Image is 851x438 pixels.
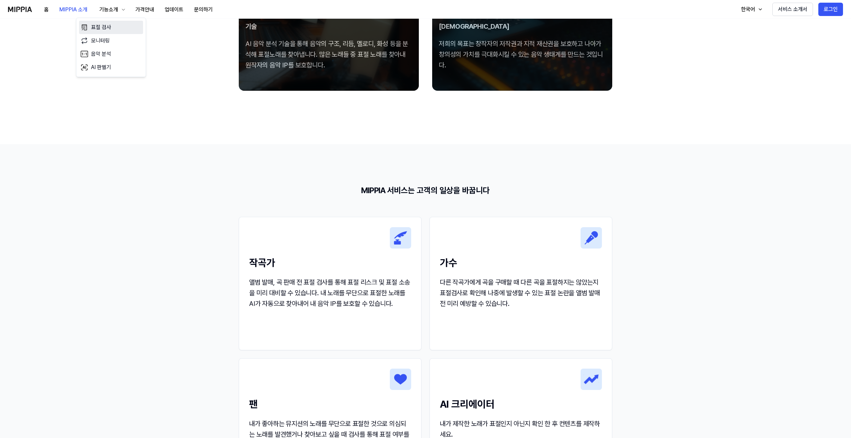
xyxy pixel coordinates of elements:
button: 서비스 소개서 [772,3,813,16]
img: logo [8,7,32,12]
a: 모니터링 [79,34,143,47]
button: 로그인 [818,3,843,16]
div: [DEMOGRAPHIC_DATA] [439,21,606,32]
h1: MIPPIA 서비스는 고객의 일상을 바꿉니다 [239,184,612,197]
div: 기술 [245,21,412,32]
h2: 작곡가 [249,255,411,270]
div: AI 음악 분석 기술을 통해 음악의 구조, 리듬, 멜로디, 화성 등을 분석해 표절노래를 찾아냅니다. 많은 노래들 중 표절 노래를 찾아내 원작자의 음악 IP를 보호합니다. [245,38,412,70]
button: 업데이트 [159,3,189,16]
a: 표절 검사 [79,21,143,34]
button: 한국어 [734,3,767,16]
h2: 가수 [440,255,602,270]
div: 기능소개 [98,6,119,14]
img: 작곡가 [390,369,411,390]
button: MIPPIA 소개 [54,3,93,16]
button: 홈 [39,3,54,16]
h2: AI 크리에이터 [440,397,602,412]
div: 다른 작곡가에게 곡을 구매할 때 다른 곡을 표절하지는 않았는지 표절검사로 확인해 나중에 발생할 수 있는 표절 논란을 앨범 발매 전 미리 예방할 수 있습니다. [440,277,602,309]
a: AI 판별기 [79,61,143,74]
img: 작곡가 [581,227,602,249]
div: 앨범 발매, 곡 판매 전 표절 검사를 통해 표절 리스크 및 표절 소송을 미리 대비할 수 있습니다. 내 노래를 무단으로 표절한 노래를 AI가 자동으로 찾아내어 내 음악 IP를 ... [249,277,411,309]
div: 한국어 [740,5,756,13]
div: 저희의 목표는 창작자의 저작권과 지적 재산권을 보호하고 나아가 창의성의 가치를 극대화시킬 수 있는 음악 생태계를 만드는 것입니다. [439,38,606,70]
button: 문의하기 [189,3,218,16]
button: 가격안내 [130,3,159,16]
button: 기능소개 [93,3,130,16]
h2: 팬 [249,397,411,412]
img: 작곡가 [581,369,602,390]
a: MIPPIA 소개 [54,0,93,19]
img: 작곡가 [390,227,411,249]
a: 음악 분석 [79,47,143,61]
a: 업데이트 [159,0,189,19]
